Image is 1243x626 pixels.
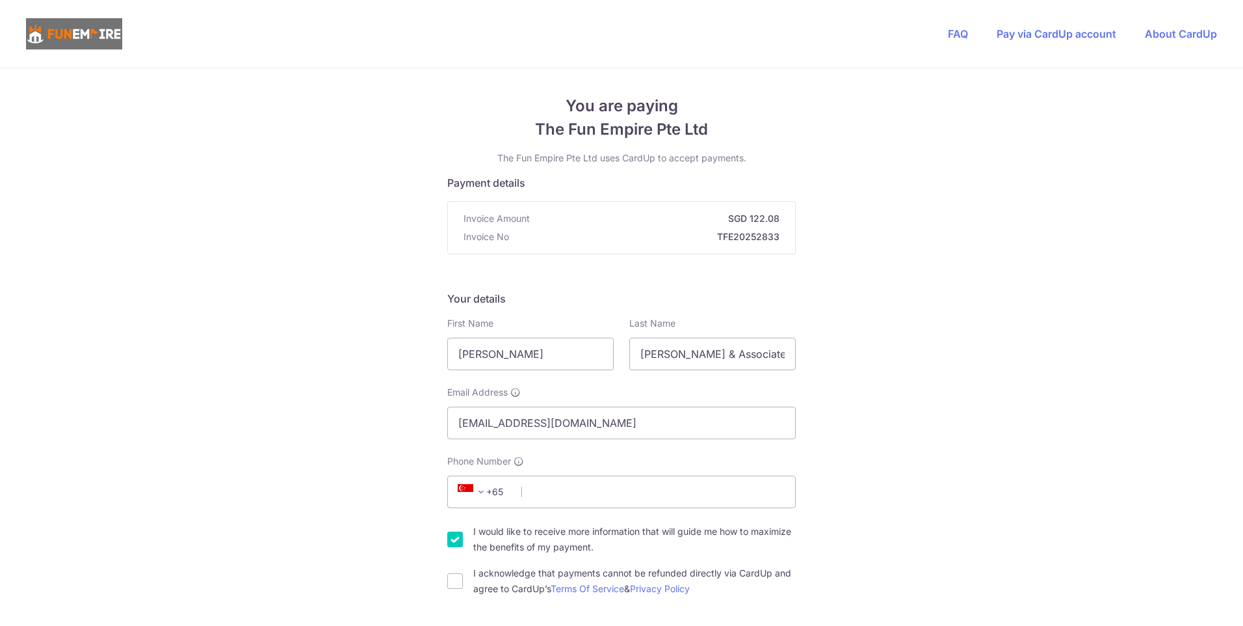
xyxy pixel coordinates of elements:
[447,175,796,191] h5: Payment details
[447,455,511,468] span: Phone Number
[473,524,796,555] label: I would like to receive more information that will guide me how to maximize the benefits of my pa...
[514,230,779,243] strong: TFE20252833
[454,484,512,500] span: +65
[948,27,968,40] a: FAQ
[447,317,493,330] label: First Name
[1145,27,1217,40] a: About CardUp
[535,212,779,225] strong: SGD 122.08
[629,317,675,330] label: Last Name
[447,407,796,439] input: Email address
[447,118,796,141] span: The Fun Empire Pte Ltd
[464,230,509,243] span: Invoice No
[447,386,508,399] span: Email Address
[997,27,1116,40] a: Pay via CardUp account
[630,583,690,594] a: Privacy Policy
[464,212,530,225] span: Invoice Amount
[447,291,796,306] h5: Your details
[629,338,796,370] input: Last name
[473,565,796,597] label: I acknowledge that payments cannot be refunded directly via CardUp and agree to CardUp’s &
[447,94,796,118] span: You are paying
[458,484,489,500] span: +65
[551,583,624,594] a: Terms Of Service
[447,152,796,165] p: The Fun Empire Pte Ltd uses CardUp to accept payments.
[447,338,614,370] input: First name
